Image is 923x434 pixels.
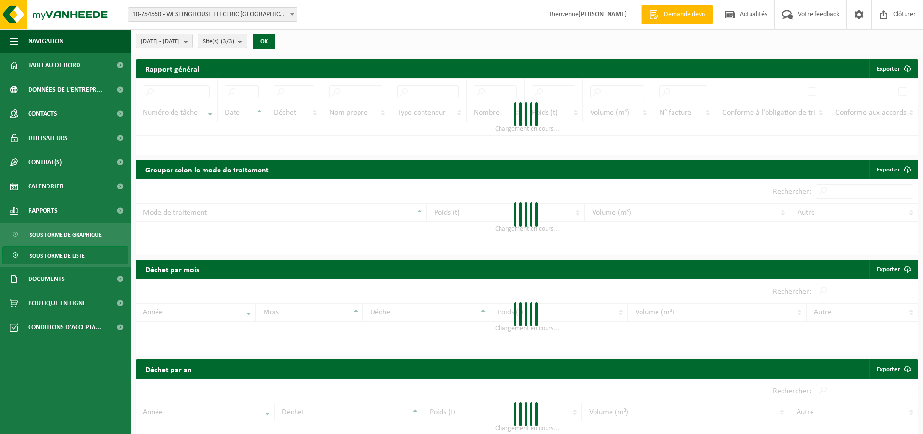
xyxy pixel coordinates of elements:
span: Contacts [28,102,57,126]
span: Utilisateurs [28,126,68,150]
button: OK [253,34,275,49]
count: (3/3) [221,38,234,45]
a: Sous forme de graphique [2,225,128,244]
h2: Rapport général [136,59,209,78]
span: Boutique en ligne [28,291,86,315]
button: Exporter [869,59,917,78]
span: Site(s) [203,34,234,49]
h2: Déchet par an [136,359,202,378]
h2: Déchet par mois [136,260,209,279]
a: Sous forme de liste [2,246,128,264]
span: Sous forme de liste [30,247,85,265]
span: Contrat(s) [28,150,62,174]
span: Sous forme de graphique [30,226,102,244]
span: Documents [28,267,65,291]
a: Demande devis [641,5,713,24]
span: Demande devis [661,10,708,19]
a: Exporter [869,359,917,379]
strong: [PERSON_NAME] [579,11,627,18]
h2: Grouper selon le mode de traitement [136,160,279,179]
span: Tableau de bord [28,53,80,77]
a: Exporter [869,260,917,279]
span: Navigation [28,29,63,53]
button: Site(s)(3/3) [198,34,247,48]
span: Données de l'entrepr... [28,77,102,102]
button: [DATE] - [DATE] [136,34,193,48]
span: Calendrier [28,174,63,199]
span: [DATE] - [DATE] [141,34,180,49]
span: Conditions d'accepta... [28,315,101,340]
span: Rapports [28,199,58,223]
span: 10-754550 - WESTINGHOUSE ELECTRIC BELGIUM - NIVELLES [128,7,297,22]
span: 10-754550 - WESTINGHOUSE ELECTRIC BELGIUM - NIVELLES [128,8,297,21]
a: Exporter [869,160,917,179]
